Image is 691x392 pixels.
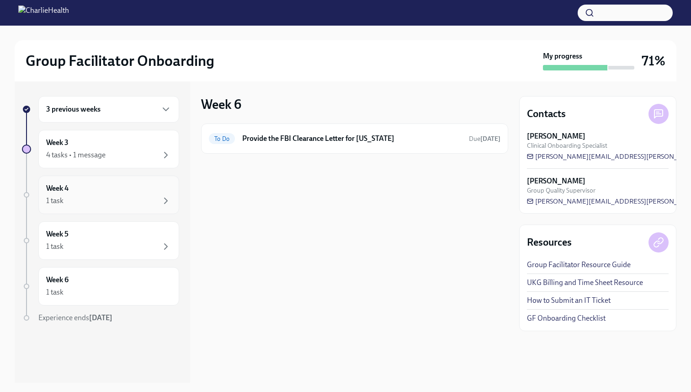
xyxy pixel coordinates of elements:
h6: 3 previous weeks [46,104,101,114]
h4: Resources [527,236,572,249]
h3: Week 6 [201,96,241,113]
h6: Week 5 [46,229,69,239]
div: 1 task [46,287,64,297]
span: Group Quality Supervisor [527,186,595,195]
a: Week 51 task [22,221,179,260]
a: GF Onboarding Checklist [527,313,606,323]
div: 1 task [46,196,64,206]
h3: 71% [642,53,665,69]
a: Group Facilitator Resource Guide [527,260,631,270]
h4: Contacts [527,107,566,121]
span: Experience ends [38,313,112,322]
h6: Week 6 [46,275,69,285]
strong: [PERSON_NAME] [527,131,585,141]
img: CharlieHealth [18,5,69,20]
strong: [DATE] [480,135,500,143]
div: 4 tasks • 1 message [46,150,106,160]
a: To DoProvide the FBI Clearance Letter for [US_STATE]Due[DATE] [209,131,500,146]
a: How to Submit an IT Ticket [527,295,611,306]
a: Week 61 task [22,267,179,306]
span: Clinical Onboarding Specialist [527,141,607,150]
span: October 8th, 2025 10:00 [469,134,500,143]
strong: [DATE] [89,313,112,322]
strong: My progress [543,51,582,61]
h2: Group Facilitator Onboarding [26,52,214,70]
strong: [PERSON_NAME] [527,176,585,186]
div: 3 previous weeks [38,96,179,123]
span: Due [469,135,500,143]
h6: Week 4 [46,183,69,193]
a: Week 41 task [22,176,179,214]
div: 1 task [46,242,64,252]
span: To Do [209,135,235,142]
a: UKG Billing and Time Sheet Resource [527,278,643,288]
h6: Provide the FBI Clearance Letter for [US_STATE] [242,134,462,144]
a: Week 34 tasks • 1 message [22,130,179,168]
h6: Week 3 [46,138,69,148]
